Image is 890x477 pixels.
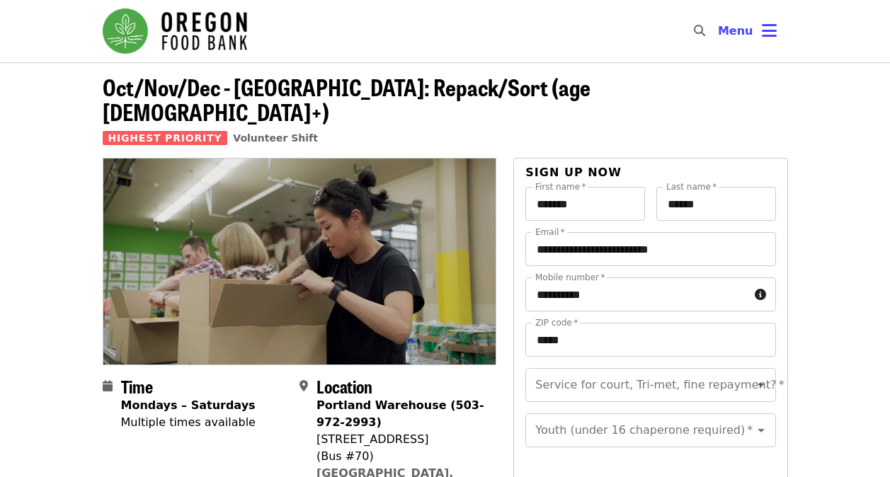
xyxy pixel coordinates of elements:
img: Oct/Nov/Dec - Portland: Repack/Sort (age 8+) organized by Oregon Food Bank [103,159,496,364]
div: Multiple times available [121,414,256,431]
input: First name [525,187,645,221]
span: Sign up now [525,166,622,179]
a: Volunteer Shift [233,132,318,144]
input: Last name [656,187,776,221]
div: [STREET_ADDRESS] [316,431,485,448]
label: ZIP code [535,318,578,327]
span: Location [316,374,372,398]
input: Search [714,14,725,48]
button: Toggle account menu [707,14,788,48]
label: First name [535,183,586,191]
span: Time [121,374,153,398]
label: Mobile number [535,273,605,282]
span: Menu [718,24,753,38]
i: calendar icon [103,379,113,393]
i: map-marker-alt icon [299,379,308,393]
strong: Mondays – Saturdays [121,398,256,412]
span: Oct/Nov/Dec - [GEOGRAPHIC_DATA]: Repack/Sort (age [DEMOGRAPHIC_DATA]+) [103,70,591,128]
input: Email [525,232,775,266]
i: bars icon [762,21,777,41]
button: Open [751,420,771,440]
span: Highest Priority [103,131,228,145]
strong: Portland Warehouse (503-972-2993) [316,398,484,429]
label: Last name [666,183,717,191]
div: (Bus #70) [316,448,485,465]
i: circle-info icon [755,288,766,301]
i: search icon [694,24,705,38]
img: Oregon Food Bank - Home [103,8,247,54]
button: Open [751,375,771,395]
label: Email [535,228,565,236]
input: Mobile number [525,277,748,311]
input: ZIP code [525,323,775,357]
